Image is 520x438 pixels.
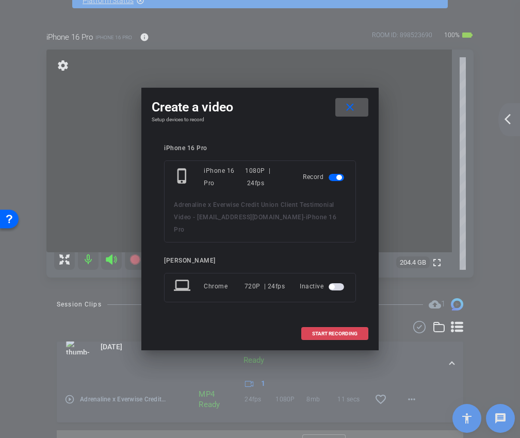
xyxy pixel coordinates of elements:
[344,101,356,114] mat-icon: close
[303,214,306,221] span: -
[312,331,358,336] span: START RECORDING
[152,98,368,117] div: Create a video
[300,277,346,296] div: Inactive
[245,165,288,189] div: 1080P | 24fps
[174,277,192,296] mat-icon: laptop
[164,257,356,265] div: [PERSON_NAME]
[204,165,245,189] div: iPhone 16 Pro
[245,277,285,296] div: 720P | 24fps
[164,144,356,152] div: iPhone 16 Pro
[303,165,346,189] div: Record
[301,327,368,340] button: START RECORDING
[204,277,245,296] div: Chrome
[174,201,334,221] span: Adrenaline x Everwise Credit Union Client Testimonial Video - [EMAIL_ADDRESS][DOMAIN_NAME]
[152,117,368,123] h4: Setup devices to record
[174,168,192,186] mat-icon: phone_iphone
